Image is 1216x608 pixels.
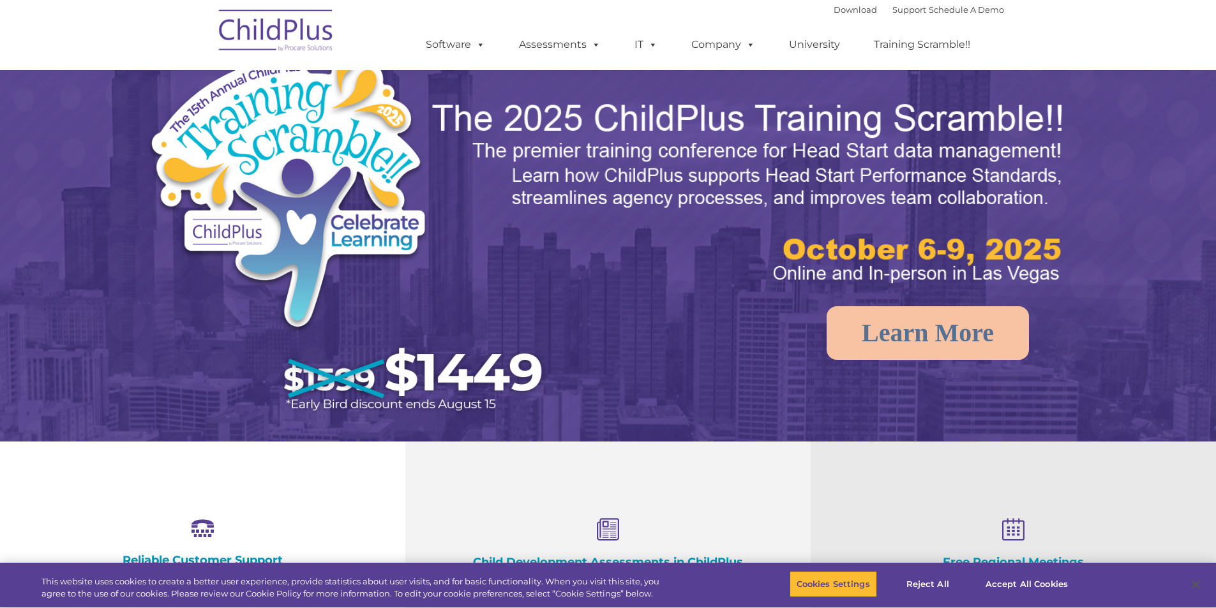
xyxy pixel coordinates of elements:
[41,575,669,600] div: This website uses cookies to create a better user experience, provide statistics about user visit...
[177,84,216,94] span: Last name
[64,553,342,567] h4: Reliable Customer Support
[622,32,670,57] a: IT
[874,555,1152,569] h4: Free Regional Meetings
[929,4,1004,15] a: Schedule A Demo
[834,4,1004,15] font: |
[469,555,747,569] h4: Child Development Assessments in ChildPlus
[888,571,968,598] button: Reject All
[892,4,926,15] a: Support
[834,4,877,15] a: Download
[1182,570,1210,598] button: Close
[861,32,983,57] a: Training Scramble!!
[506,32,613,57] a: Assessments
[979,571,1075,598] button: Accept All Cookies
[177,137,232,146] span: Phone number
[827,306,1029,360] a: Learn More
[213,1,340,64] img: ChildPlus by Procare Solutions
[776,32,853,57] a: University
[413,32,498,57] a: Software
[679,32,768,57] a: Company
[790,571,877,598] button: Cookies Settings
